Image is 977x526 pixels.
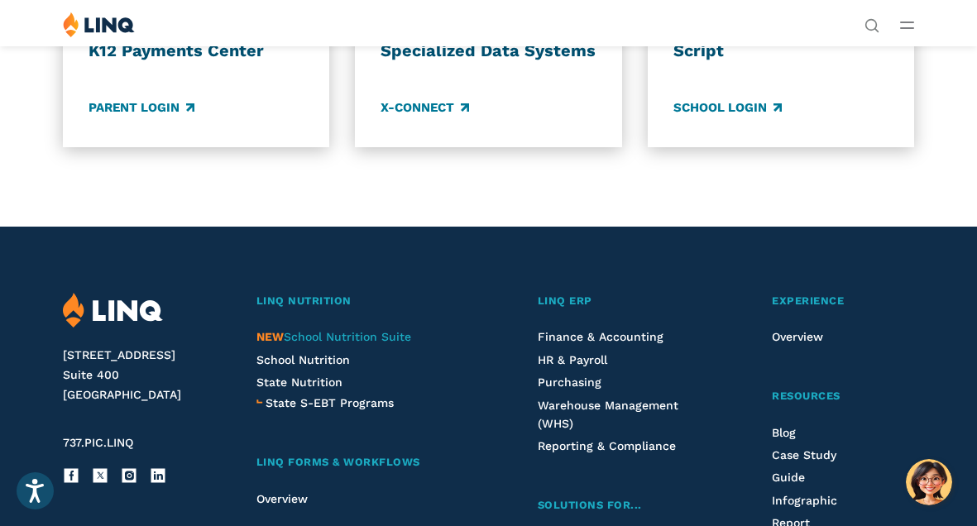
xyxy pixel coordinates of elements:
[256,456,420,468] span: LINQ Forms & Workflows
[121,467,137,484] a: Instagram
[63,12,135,37] img: LINQ | K‑12 Software
[673,99,782,117] a: School Login
[772,448,836,461] a: Case Study
[772,426,796,439] a: Blog
[89,99,194,117] a: Parent Login
[772,294,844,307] span: Experience
[256,293,475,310] a: LINQ Nutrition
[673,41,889,62] h3: Script
[772,494,837,507] a: Infographic
[150,467,166,484] a: LinkedIn
[256,492,308,505] a: Overview
[538,353,607,366] a: HR & Payroll
[256,454,475,471] a: LINQ Forms & Workflows
[864,17,879,31] button: Open Search Bar
[266,394,394,412] a: State S-EBT Programs
[864,12,879,31] nav: Utility Navigation
[256,330,411,343] span: School Nutrition Suite
[256,353,350,366] a: School Nutrition
[266,396,394,409] span: State S-EBT Programs
[538,399,678,430] a: Warehouse Management (WHS)
[89,41,304,62] h3: K12 Payments Center
[538,439,676,452] a: Reporting & Compliance
[538,330,663,343] a: Finance & Accounting
[63,467,79,484] a: Facebook
[538,375,601,389] a: Purchasing
[772,390,841,402] span: Resources
[906,459,952,505] button: Hello, have a question? Let’s chat.
[92,467,108,484] a: X
[63,346,227,404] address: [STREET_ADDRESS] Suite 400 [GEOGRAPHIC_DATA]
[256,294,352,307] span: LINQ Nutrition
[538,293,710,310] a: LINQ ERP
[772,471,805,484] a: Guide
[772,388,914,405] a: Resources
[381,41,596,62] h3: Specialized Data Systems
[772,330,823,343] a: Overview
[900,16,914,34] button: Open Main Menu
[381,99,469,117] a: X-Connect
[538,294,592,307] span: LINQ ERP
[772,293,914,310] a: Experience
[63,293,163,328] img: LINQ | K‑12 Software
[256,375,342,389] a: State Nutrition
[256,330,411,343] a: NEWSchool Nutrition Suite
[63,436,133,449] span: 737.PIC.LINQ
[256,330,284,343] span: NEW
